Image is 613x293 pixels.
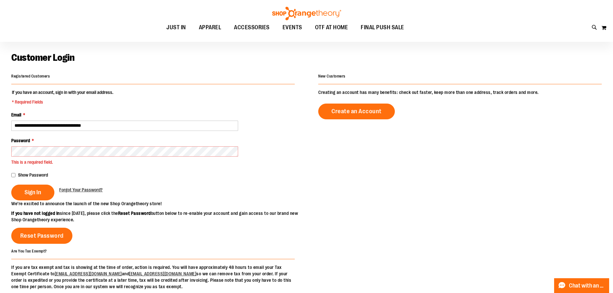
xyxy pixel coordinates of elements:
[166,20,186,35] span: JUST IN
[11,249,47,253] strong: Are You Tax Exempt?
[24,189,41,196] span: Sign In
[199,20,221,35] span: APPAREL
[11,138,30,143] span: Password
[11,159,238,165] div: This is a required field.
[361,20,404,35] span: FINAL PUSH SALE
[11,210,307,223] p: since [DATE], please click the button below to re-enable your account and gain access to our bran...
[234,20,270,35] span: ACCESSORIES
[271,7,342,20] img: Shop Orangetheory
[318,89,602,96] p: Creating an account has many benefits: check out faster, keep more than one address, track orders...
[331,108,382,115] span: Create an Account
[129,271,196,276] a: [EMAIL_ADDRESS][DOMAIN_NAME]
[11,89,114,105] legend: If you have an account, sign in with your email address.
[11,200,307,207] p: We’re excited to announce the launch of the new Shop Orangetheory store!
[569,283,605,289] span: Chat with an Expert
[554,278,609,293] button: Chat with an Expert
[59,187,103,193] a: Forgot Your Password?
[20,232,64,239] span: Reset Password
[118,211,151,216] strong: Reset Password
[11,185,54,200] button: Sign In
[11,74,50,78] strong: Registered Customers
[59,187,103,192] span: Forgot Your Password?
[315,20,348,35] span: OTF AT HOME
[318,74,346,78] strong: New Customers
[11,112,21,117] span: Email
[318,104,395,119] a: Create an Account
[12,99,113,105] span: * Required Fields
[18,172,48,178] span: Show Password
[11,264,295,290] p: If you are tax exempt and tax is showing at the time of order, action is required. You will have ...
[55,271,122,276] a: [EMAIL_ADDRESS][DOMAIN_NAME]
[11,228,72,244] a: Reset Password
[283,20,302,35] span: EVENTS
[11,52,74,63] span: Customer Login
[11,211,60,216] strong: If you have not logged in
